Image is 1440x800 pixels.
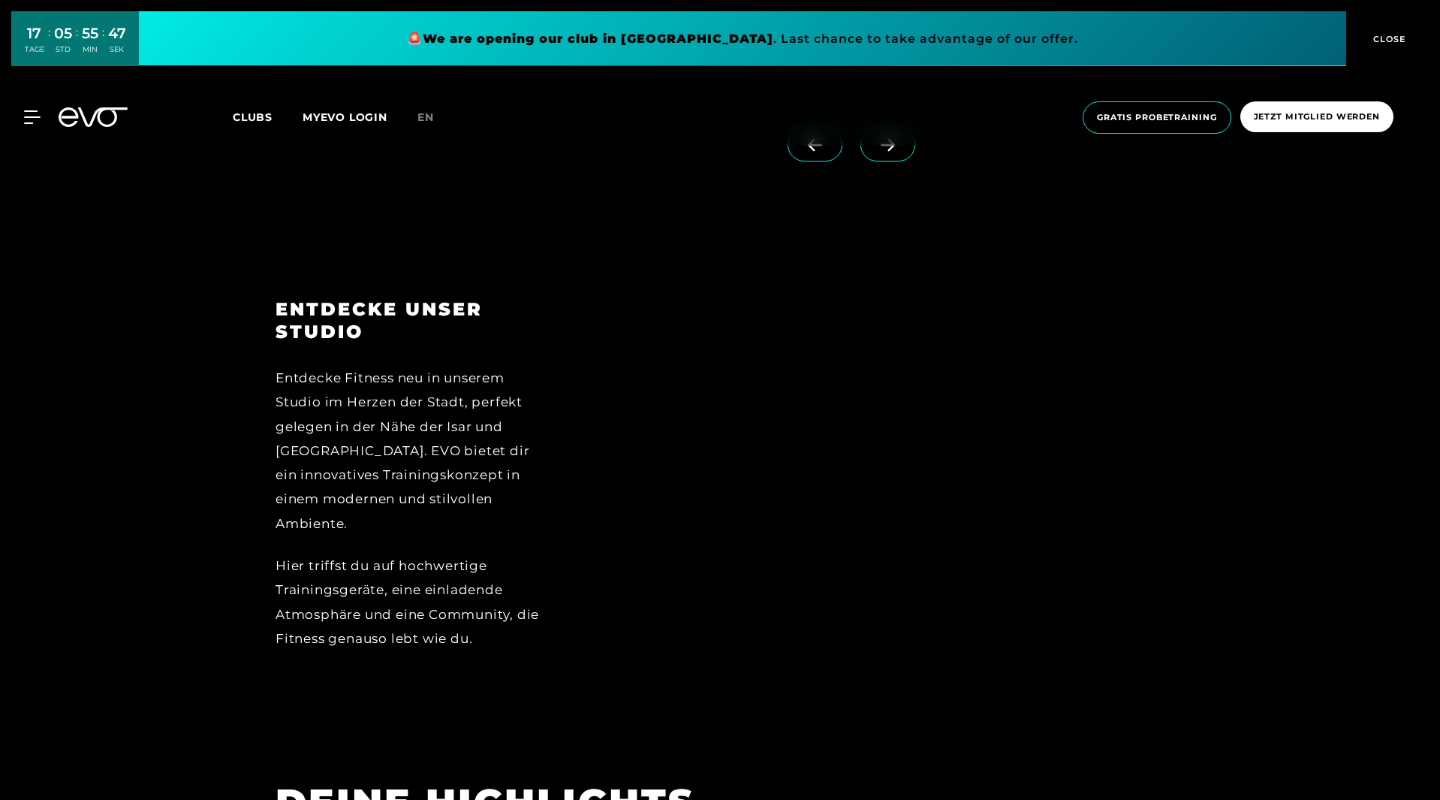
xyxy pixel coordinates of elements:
div: 17 [25,23,44,44]
a: en [417,109,452,126]
a: MYEVO LOGIN [303,110,387,124]
div: 47 [108,23,126,44]
div: STD [54,44,72,55]
div: SEK [108,44,126,55]
span: CLOSE [1369,32,1406,46]
span: en [417,110,434,124]
a: Gratis Probetraining [1078,101,1236,134]
div: 55 [82,23,98,44]
div: : [102,24,104,64]
span: Jetzt Mitglied werden [1254,110,1380,123]
h3: ENTDECKE UNSER STUDIO [276,298,544,343]
span: Gratis Probetraining [1097,111,1217,124]
div: MIN [82,44,98,55]
span: Clubs [233,110,273,124]
a: Clubs [233,110,303,124]
div: : [48,24,50,64]
div: TAGE [25,44,44,55]
button: CLOSE [1346,11,1429,66]
div: Hier triffst du auf hochwertige Trainingsgeräte, eine einladende Atmosphäre und eine Community, d... [276,554,544,651]
div: 05 [54,23,72,44]
div: : [76,24,78,64]
a: Jetzt Mitglied werden [1236,101,1398,134]
div: Entdecke Fitness neu in unserem Studio im Herzen der Stadt, perfekt gelegen in der Nähe der Isar ... [276,366,544,536]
